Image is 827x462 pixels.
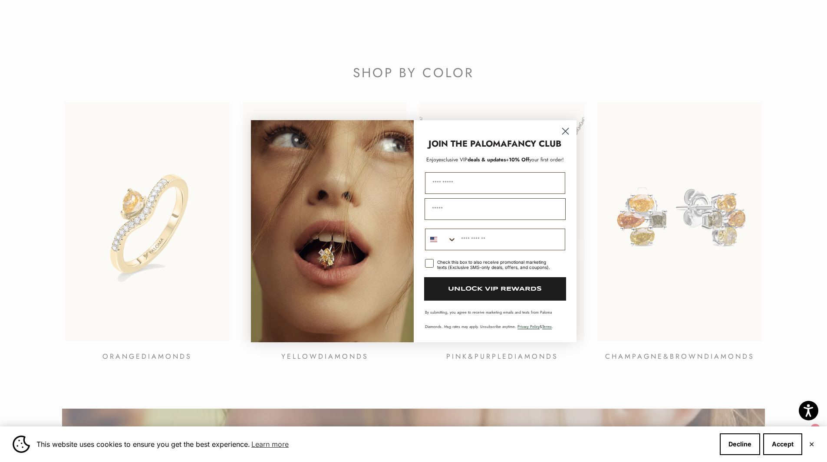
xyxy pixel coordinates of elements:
img: Cookie banner [13,436,30,453]
button: Search Countries [425,229,457,250]
input: Phone Number [457,229,565,250]
span: This website uses cookies to ensure you get the best experience. [36,438,713,451]
span: Enjoy [426,156,438,164]
span: deals & updates [438,156,506,164]
button: Close dialog [558,124,573,139]
button: Accept [763,433,802,455]
button: UNLOCK VIP REWARDS [424,277,566,301]
span: + your first order! [506,156,564,164]
input: First Name [425,172,565,194]
strong: FANCY CLUB [507,138,561,150]
a: Privacy Policy [517,324,540,329]
button: Decline [720,433,760,455]
div: Check this box to also receive promotional marketing texts (Exclusive SMS-only deals, offers, and... [437,259,555,270]
img: Loading... [251,120,414,342]
strong: JOIN THE PALOMA [428,138,507,150]
span: exclusive VIP [438,156,468,164]
img: United States [430,236,437,243]
span: & . [517,324,553,329]
p: By submitting, you agree to receive marketing emails and texts from Paloma Diamonds. Msg rates ma... [425,309,565,329]
a: Terms [542,324,552,329]
span: 10% Off [509,156,529,164]
button: Close [809,442,814,447]
a: Learn more [250,438,290,451]
input: Email [425,198,566,220]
